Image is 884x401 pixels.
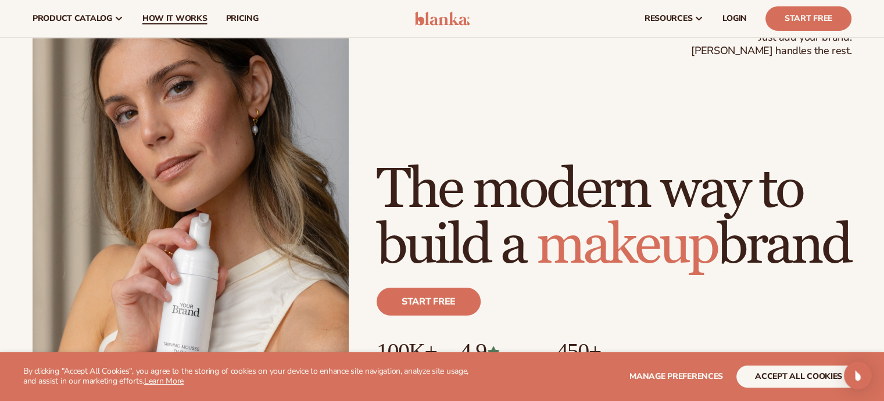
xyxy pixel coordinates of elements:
span: makeup [536,212,717,280]
p: 100K+ [377,339,436,364]
span: pricing [226,14,258,23]
img: logo [414,12,470,26]
span: Just add your brand. [PERSON_NAME] handles the rest. [691,31,851,58]
a: Learn More [144,375,184,386]
span: LOGIN [722,14,747,23]
p: 4.9 [460,339,533,364]
a: Start Free [765,6,851,31]
span: Manage preferences [629,371,723,382]
p: 450+ [556,339,644,364]
a: Start free [377,288,481,316]
button: Manage preferences [629,366,723,388]
button: accept all cookies [736,366,861,388]
span: product catalog [33,14,112,23]
span: resources [645,14,692,23]
p: By clicking "Accept All Cookies", you agree to the storing of cookies on your device to enhance s... [23,367,482,386]
div: Open Intercom Messenger [844,361,872,389]
h1: The modern way to build a brand [377,162,851,274]
span: How It Works [142,14,207,23]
